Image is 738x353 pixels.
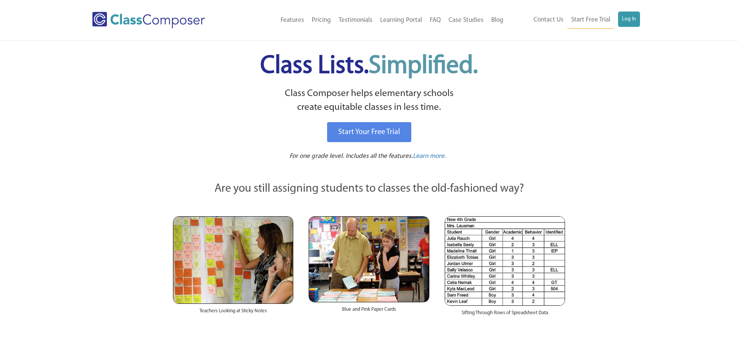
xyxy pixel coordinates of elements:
a: Testimonials [335,12,376,29]
img: Spreadsheets [445,216,565,306]
a: FAQ [426,12,445,29]
nav: Header Menu [236,12,507,29]
div: Teachers Looking at Sticky Notes [173,304,293,322]
a: Contact Us [530,12,567,28]
a: Learn more. [413,152,446,161]
span: Learn more. [413,153,446,159]
a: Learning Portal [376,12,426,29]
a: Start Free Trial [567,12,614,29]
nav: Header Menu [507,12,640,29]
a: Blog [487,12,507,29]
span: Simplified. [369,54,478,79]
a: Log In [618,12,640,27]
p: Class Composer helps elementary schools create equitable classes in less time. [172,87,566,115]
span: Start Your Free Trial [338,128,400,136]
a: Pricing [308,12,335,29]
span: For one grade level. Includes all the features. [289,153,413,159]
img: Teachers Looking at Sticky Notes [173,216,293,304]
a: Case Studies [445,12,487,29]
a: Features [277,12,308,29]
a: Start Your Free Trial [327,122,411,142]
p: Are you still assigning students to classes the old-fashioned way? [173,181,565,197]
img: Class Composer [92,12,205,28]
span: Class Lists. [260,54,478,79]
img: Blue and Pink Paper Cards [309,216,429,302]
div: Blue and Pink Paper Cards [309,302,429,321]
div: Sifting Through Rows of Spreadsheet Data [445,306,565,324]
